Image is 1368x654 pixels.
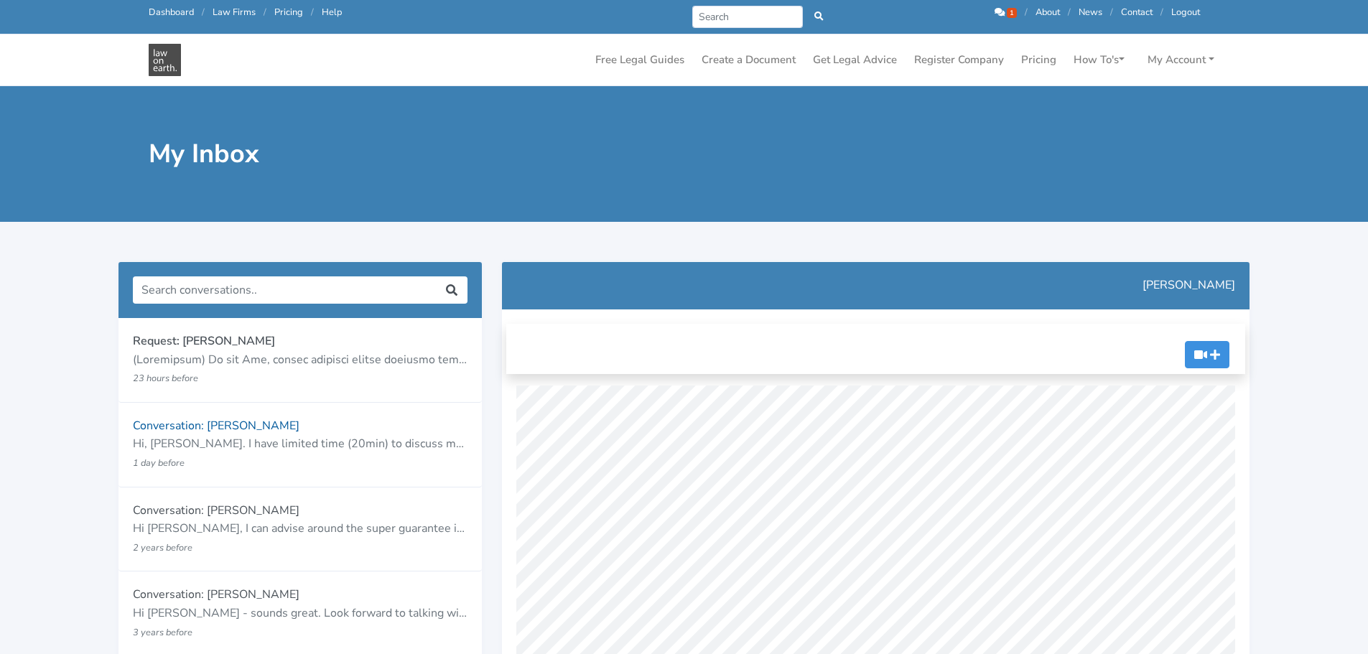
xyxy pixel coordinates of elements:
[1079,6,1102,19] a: News
[133,502,468,520] p: Conversation: [PERSON_NAME]
[133,586,468,604] p: Conversation: [PERSON_NAME]
[149,138,674,170] h1: My Inbox
[133,435,468,454] p: Hi, [PERSON_NAME]. I have limited time (20min) to discuss my issues with you. I truly appreciate ...
[1142,46,1220,74] a: My Account
[807,46,903,74] a: Get Legal Advice
[133,520,468,538] p: Hi [PERSON_NAME], I can advise around the super guarantee issues and whether you are an employee ...
[322,6,342,19] a: Help
[264,6,266,19] span: /
[1160,6,1163,19] span: /
[1015,46,1062,74] a: Pricing
[1036,6,1060,19] a: About
[133,626,192,639] small: 3 years before
[516,276,1235,295] p: [PERSON_NAME]
[692,6,804,28] input: Search
[696,46,801,74] a: Create a Document
[133,604,468,623] p: Hi [PERSON_NAME] - sounds great. Look forward to talking with you at 11am [DATE].
[133,351,468,370] p: (Loremipsum) Do sit Ame, consec adipisci elitse doeiusmo tem incidi utlabor etdo MAG aliquae ad m...
[213,6,256,19] a: Law Firms
[274,6,303,19] a: Pricing
[1025,6,1028,19] span: /
[1068,46,1130,74] a: How To's
[1121,6,1153,19] a: Contact
[118,403,483,487] a: Conversation: [PERSON_NAME] Hi, [PERSON_NAME]. I have limited time (20min) to discuss my issues w...
[133,276,437,304] input: Search conversations..
[133,417,468,436] p: Conversation: [PERSON_NAME]
[1171,6,1200,19] a: Logout
[1068,6,1071,19] span: /
[1007,8,1017,18] span: 1
[133,332,468,351] p: Request: [PERSON_NAME]
[311,6,314,19] span: /
[202,6,205,19] span: /
[118,487,483,572] a: Conversation: [PERSON_NAME] Hi [PERSON_NAME], I can advise around the super guarantee issues and ...
[133,541,192,554] small: 2 years before
[149,44,181,76] img: Law On Earth
[149,6,194,19] a: Dashboard
[590,46,690,74] a: Free Legal Guides
[133,457,185,470] small: 1 day before
[908,46,1010,74] a: Register Company
[995,6,1019,19] a: 1
[1110,6,1113,19] span: /
[133,372,198,385] small: 23 hours before
[118,318,483,403] a: Request: [PERSON_NAME] (Loremipsum) Do sit Ame, consec adipisci elitse doeiusmo tem incidi utlabo...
